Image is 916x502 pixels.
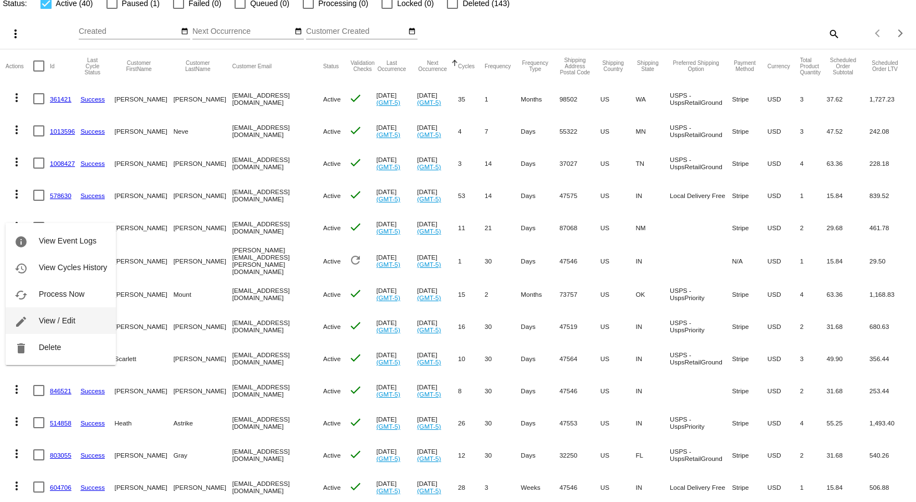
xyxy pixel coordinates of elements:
mat-icon: info [14,235,28,249]
mat-icon: edit [14,315,28,328]
mat-icon: history [14,262,28,275]
span: Process Now [39,290,84,298]
span: Delete [39,343,61,352]
mat-icon: cached [14,288,28,302]
mat-icon: delete [14,342,28,355]
span: View / Edit [39,316,75,325]
span: View Event Logs [39,236,96,245]
span: View Cycles History [39,263,107,272]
